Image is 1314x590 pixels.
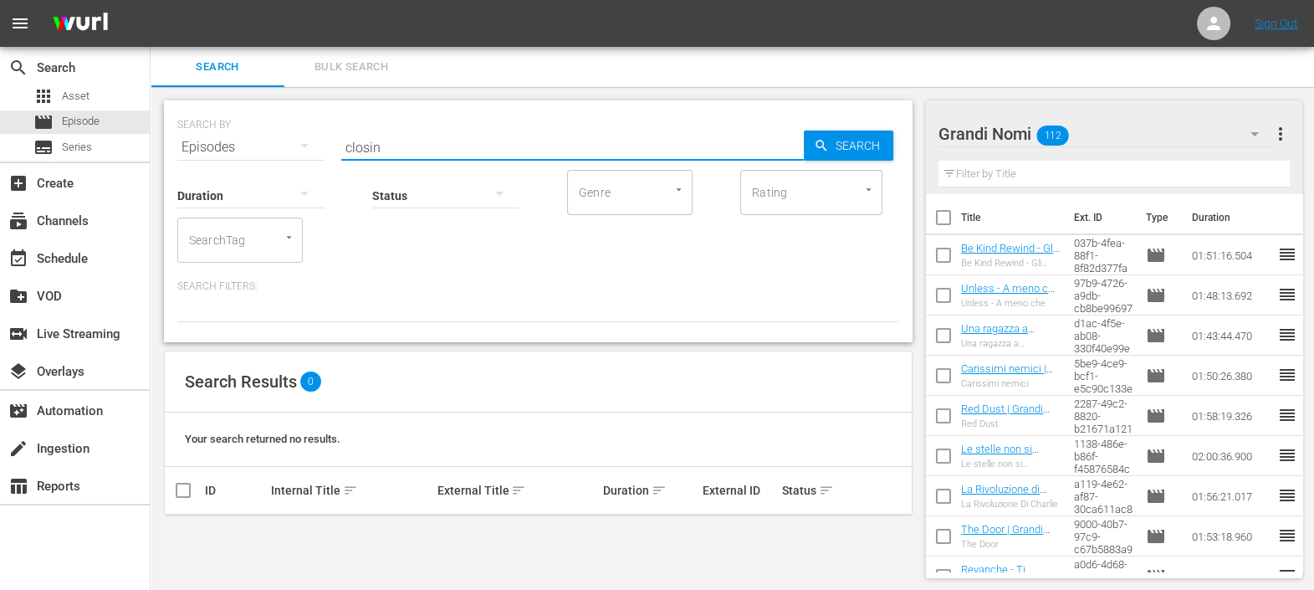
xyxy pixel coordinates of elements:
[343,483,358,498] span: sort
[1277,405,1297,425] span: reorder
[177,124,325,171] div: Episodes
[1067,235,1140,275] td: 0ce4e161-037b-4fea-88f1-8f82d377fa83
[829,131,893,161] span: Search
[961,483,1046,521] a: La Rivoluzione di [PERSON_NAME] | Grandi Nomi (10')
[961,338,1061,349] div: Una ragazza a [GEOGRAPHIC_DATA]
[8,324,28,344] span: Live Streaming
[1277,285,1297,305] span: reorder
[1146,486,1166,506] span: Episode
[62,139,92,156] span: Series
[1182,194,1282,241] th: Duration
[1277,526,1297,546] span: reorder
[185,433,340,445] span: Your search returned no results.
[671,182,687,198] button: Open
[33,137,54,157] span: Series
[819,483,834,498] span: sort
[1185,356,1277,396] td: 01:50:26.380
[437,480,597,500] div: External Title
[1064,194,1136,241] th: Ext. ID
[40,4,120,44] img: ans4CAIJ8jUAAAAAAAAAAAAAAAAAAAAAAAAgQb4GAAAAAAAAAAAAAAAAAAAAAAAAJMjXAAAAAAAAAAAAAAAAAAAAAAAAgAT5G...
[8,362,28,382] span: Overlays
[185,372,297,392] span: Search Results
[1277,485,1297,505] span: reorder
[961,378,1061,389] div: Carissimi nemici
[1185,436,1277,476] td: 02:00:36.900
[703,484,777,497] div: External ID
[511,483,526,498] span: sort
[8,439,28,459] span: Ingestion
[1185,476,1277,516] td: 01:56:21.017
[8,286,28,306] span: VOD
[1185,235,1277,275] td: 01:51:16.504
[281,229,297,245] button: Open
[1270,114,1290,154] button: more_vert
[1146,366,1166,386] span: Episode
[10,13,30,33] span: menu
[1146,406,1166,426] span: Episode
[1146,285,1166,305] span: Episode
[1146,567,1166,587] span: Episode
[271,480,432,500] div: Internal Title
[62,88,89,105] span: Asset
[1136,194,1182,241] th: Type
[782,480,843,500] div: Status
[961,443,1060,493] a: Le stelle non si spengono a [GEOGRAPHIC_DATA] | Grandi Nomi (10')
[861,182,877,198] button: Open
[1277,566,1297,586] span: reorder
[961,242,1060,280] a: Be Kind Rewind - Gli acchiappafilm | Grandi Nomi (10')
[8,249,28,269] span: Schedule
[1185,316,1277,356] td: 01:43:44.470
[8,211,28,231] span: Channels
[603,480,698,500] div: Duration
[1067,516,1140,557] td: 7d62667f-9000-40b7-97c9-c67b5883a96a
[300,372,321,392] span: 0
[1185,516,1277,557] td: 01:53:18.960
[8,58,28,78] span: Search
[1277,244,1297,264] span: reorder
[804,131,893,161] button: Search
[1146,446,1166,466] span: Episode
[177,280,899,294] p: Search Filters:
[961,403,1050,428] a: Red Dust | Grandi Nomi (10')
[961,499,1061,510] div: La Rivoluzione Di Charlie
[8,401,28,421] span: Automation
[8,173,28,193] span: Create
[961,194,1064,241] th: Title
[1146,245,1166,265] span: Episode
[961,459,1061,469] div: Le stelle non si spengono a [GEOGRAPHIC_DATA]
[1185,396,1277,436] td: 01:58:19.326
[961,362,1053,387] a: Carissimi nemici | Grandi Nomi (10')
[33,112,54,132] span: Episode
[161,58,274,77] span: Search
[961,418,1061,429] div: Red Dust
[1277,325,1297,345] span: reorder
[961,282,1060,307] a: Unless - A meno che | Grandi Nomi (10')
[938,110,1275,157] div: Grandi Nomi
[205,484,266,497] div: ID
[1277,365,1297,385] span: reorder
[1255,17,1298,30] a: Sign Out
[1067,316,1140,356] td: e26a6c4a-d1ac-4f5e-ab08-330f40e99eb2
[1185,275,1277,316] td: 01:48:13.692
[62,113,100,130] span: Episode
[652,483,667,498] span: sort
[961,322,1060,360] a: Una ragazza a [GEOGRAPHIC_DATA] | Grandi Nomi (10')
[1067,436,1140,476] td: a38558f2-1138-486e-b86f-f45876584cc5
[961,523,1050,548] a: The Door | Grandi Nomi (10')
[961,258,1061,269] div: Be Kind Rewind - Gli acchiappafilm
[1067,356,1140,396] td: e92bf229-5be9-4ce9-bcf1-e5c90c133e4c
[8,476,28,496] span: Reports
[33,86,54,106] span: Asset
[1067,275,1140,316] td: f8955d6a-97b9-4726-a9db-cb8be9969796
[1270,124,1290,144] span: more_vert
[1146,526,1166,546] span: Episode
[1277,445,1297,465] span: reorder
[961,298,1061,309] div: Unless - A meno che
[294,58,408,77] span: Bulk Search
[1067,396,1140,436] td: 2a4d9c5f-2287-49c2-8820-b21671a121f0
[1067,476,1140,516] td: 853949b8-a119-4e62-af87-30ca611ac8ff
[1146,326,1166,346] span: Episode
[961,539,1061,550] div: The Door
